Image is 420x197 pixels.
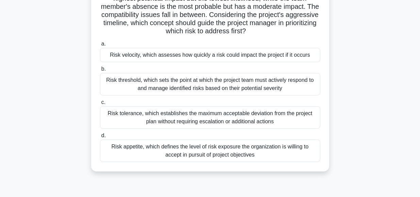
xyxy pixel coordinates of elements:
div: Risk appetite, which defines the level of risk exposure the organization is willing to accept in ... [100,140,320,162]
span: c. [101,99,105,105]
div: Risk velocity, which assesses how quickly a risk could impact the project if it occurs [100,48,320,62]
div: Risk threshold, which sets the point at which the project team must actively respond to and manag... [100,73,320,95]
div: Risk tolerance, which establishes the maximum acceptable deviation from the project plan without ... [100,106,320,129]
span: b. [101,66,106,72]
span: a. [101,41,106,47]
span: d. [101,132,106,138]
